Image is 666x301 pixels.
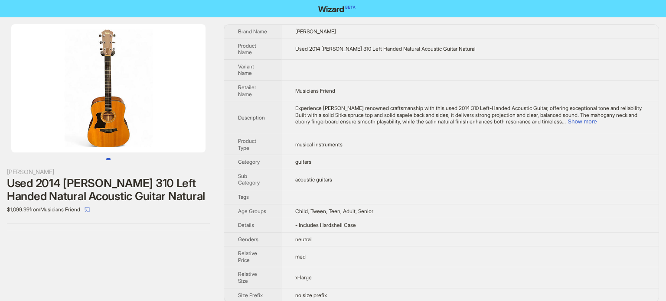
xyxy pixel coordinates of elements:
[238,271,257,284] span: Relative Size
[295,159,311,165] span: guitars
[295,208,373,214] span: Child, Tween, Teen, Adult, Senior
[238,208,266,214] span: Age Groups
[295,87,335,94] span: Musicians Friend
[238,42,256,56] span: Product Name
[238,138,256,151] span: Product Type
[295,274,312,281] span: x-large
[295,141,343,148] span: musical instruments
[7,177,210,203] div: Used 2014 [PERSON_NAME] 310 Left Handed Natural Acoustic Guitar Natural
[238,222,254,228] span: Details
[238,250,257,263] span: Relative Price
[295,105,643,125] span: Experience [PERSON_NAME] renowned craftsmanship with this used 2014 310 Left-Handed Acoustic Guit...
[7,167,210,177] div: [PERSON_NAME]
[238,194,249,200] span: Tags
[295,236,312,243] span: neutral
[106,158,111,160] button: Go to slide 1
[238,236,258,243] span: Genders
[238,159,260,165] span: Category
[238,28,267,35] span: Brand Name
[7,203,210,217] div: $1,099.99 from Musicians Friend
[238,114,265,121] span: Description
[238,173,260,186] span: Sub Category
[295,45,476,52] span: Used 2014 [PERSON_NAME] 310 Left Handed Natural Acoustic Guitar Natural
[295,28,336,35] span: [PERSON_NAME]
[295,222,356,228] span: - Includes Hardshell Case
[295,176,332,183] span: acoustic guitars
[11,24,206,152] img: Used 2014 Taylor 310 Left Handed Natural Acoustic Guitar Natural image 1
[568,118,597,125] button: Expand
[295,105,645,125] div: Experience Taylor’s renowned craftsmanship with this used 2014 310 Left-Handed Acoustic Guitar, o...
[295,292,327,298] span: no size prefix
[238,63,254,77] span: Variant Name
[85,207,90,212] span: select
[295,253,306,260] span: med
[238,84,256,97] span: Retailer Name
[562,118,566,125] span: ...
[238,292,263,298] span: Size Prefix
